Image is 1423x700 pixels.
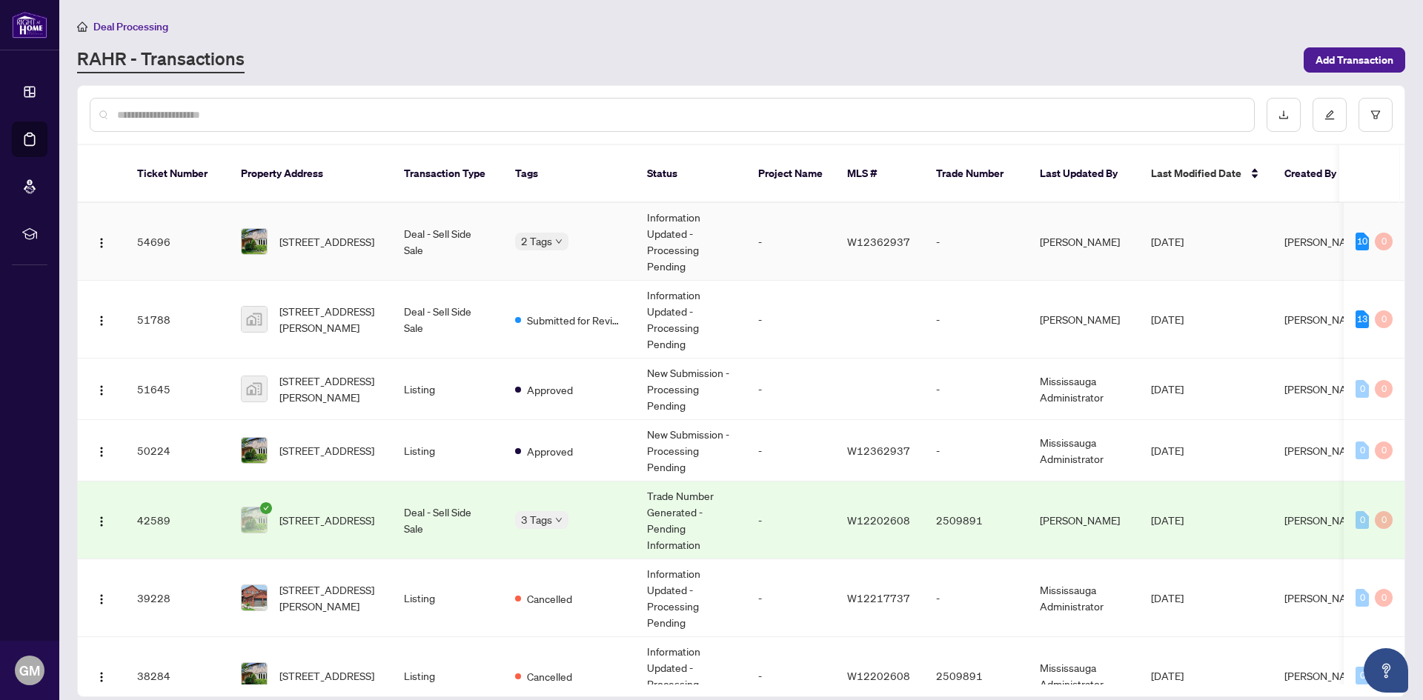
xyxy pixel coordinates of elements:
[392,145,503,203] th: Transaction Type
[1284,313,1364,326] span: [PERSON_NAME]
[527,668,572,684] span: Cancelled
[746,420,835,481] td: -
[242,507,267,533] img: thumbnail-img
[125,359,229,420] td: 51645
[847,669,910,682] span: W12202608
[260,502,272,514] span: check-circle
[1375,310,1393,328] div: 0
[1375,511,1393,529] div: 0
[1151,591,1184,604] span: [DATE]
[835,145,924,203] th: MLS #
[125,420,229,481] td: 50224
[1356,310,1369,328] div: 13
[279,581,380,614] span: [STREET_ADDRESS][PERSON_NAME]
[1284,444,1364,457] span: [PERSON_NAME]
[527,443,573,459] span: Approved
[1356,589,1369,607] div: 0
[1375,441,1393,459] div: 0
[1324,110,1335,120] span: edit
[1151,669,1184,682] span: [DATE]
[503,145,635,203] th: Tags
[1028,145,1139,203] th: Last Updated By
[1028,481,1139,559] td: [PERSON_NAME]
[125,481,229,559] td: 42589
[96,671,107,683] img: Logo
[635,145,746,203] th: Status
[242,663,267,688] img: thumbnail-img
[96,446,107,458] img: Logo
[1356,380,1369,398] div: 0
[1028,559,1139,637] td: Mississauga Administrator
[125,281,229,359] td: 51788
[1375,589,1393,607] div: 0
[1267,98,1301,132] button: download
[77,21,87,32] span: home
[1028,359,1139,420] td: Mississauga Administrator
[1028,203,1139,281] td: [PERSON_NAME]
[635,420,746,481] td: New Submission - Processing Pending
[521,233,552,250] span: 2 Tags
[527,590,572,607] span: Cancelled
[1284,235,1364,248] span: [PERSON_NAME]
[1304,47,1405,73] button: Add Transaction
[924,281,1028,359] td: -
[635,281,746,359] td: Information Updated - Processing Pending
[847,513,910,527] span: W12202608
[242,307,267,332] img: thumbnail-img
[847,591,910,604] span: W12217737
[19,660,40,681] span: GM
[1356,511,1369,529] div: 0
[96,237,107,249] img: Logo
[279,233,374,250] span: [STREET_ADDRESS]
[1375,233,1393,250] div: 0
[1284,669,1364,682] span: [PERSON_NAME]
[279,512,374,528] span: [STREET_ADDRESS]
[392,420,503,481] td: Listing
[521,511,552,528] span: 3 Tags
[1151,235,1184,248] span: [DATE]
[1359,98,1393,132] button: filter
[555,238,563,245] span: down
[392,559,503,637] td: Listing
[229,145,392,203] th: Property Address
[90,230,113,253] button: Logo
[924,359,1028,420] td: -
[924,203,1028,281] td: -
[392,281,503,359] td: Deal - Sell Side Sale
[746,481,835,559] td: -
[1375,380,1393,398] div: 0
[90,439,113,462] button: Logo
[555,516,563,524] span: down
[279,442,374,459] span: [STREET_ADDRESS]
[1364,648,1408,693] button: Open asap
[1316,48,1393,72] span: Add Transaction
[924,559,1028,637] td: -
[1356,667,1369,684] div: 0
[125,559,229,637] td: 39228
[90,664,113,687] button: Logo
[1151,444,1184,457] span: [DATE]
[746,203,835,281] td: -
[847,444,910,457] span: W12362937
[635,559,746,637] td: Information Updated - Processing Pending
[279,303,380,336] span: [STREET_ADDRESS][PERSON_NAME]
[279,373,380,405] span: [STREET_ADDRESS][PERSON_NAME]
[125,203,229,281] td: 54696
[924,145,1028,203] th: Trade Number
[90,377,113,401] button: Logo
[635,359,746,420] td: New Submission - Processing Pending
[527,312,623,328] span: Submitted for Review
[1151,382,1184,396] span: [DATE]
[635,203,746,281] td: Information Updated - Processing Pending
[746,559,835,637] td: -
[1151,313,1184,326] span: [DATE]
[1273,145,1361,203] th: Created By
[77,47,245,73] a: RAHR - Transactions
[12,11,47,39] img: logo
[1313,98,1347,132] button: edit
[924,420,1028,481] td: -
[242,376,267,401] img: thumbnail-img
[746,145,835,203] th: Project Name
[1356,233,1369,250] div: 10
[924,481,1028,559] td: 2509891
